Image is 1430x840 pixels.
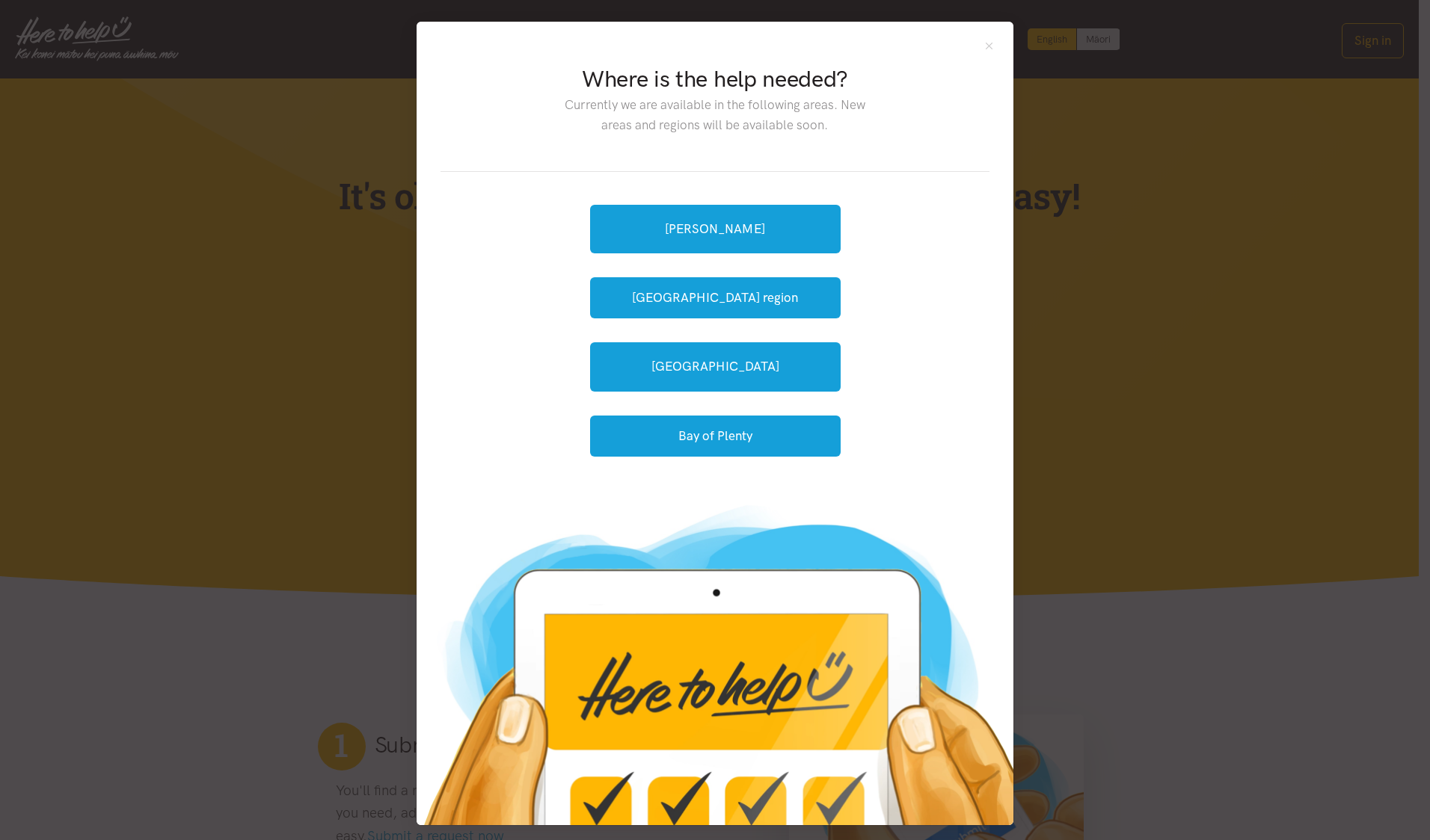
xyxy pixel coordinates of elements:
a: [PERSON_NAME] [590,205,841,253]
p: Currently we are available in the following areas. New areas and regions will be available soon. [553,95,877,135]
h2: Where is the help needed? [553,64,877,95]
a: [GEOGRAPHIC_DATA] [590,342,841,391]
button: Bay of Plenty [590,416,841,457]
button: [GEOGRAPHIC_DATA] region [590,277,841,318]
button: Close [983,40,995,52]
